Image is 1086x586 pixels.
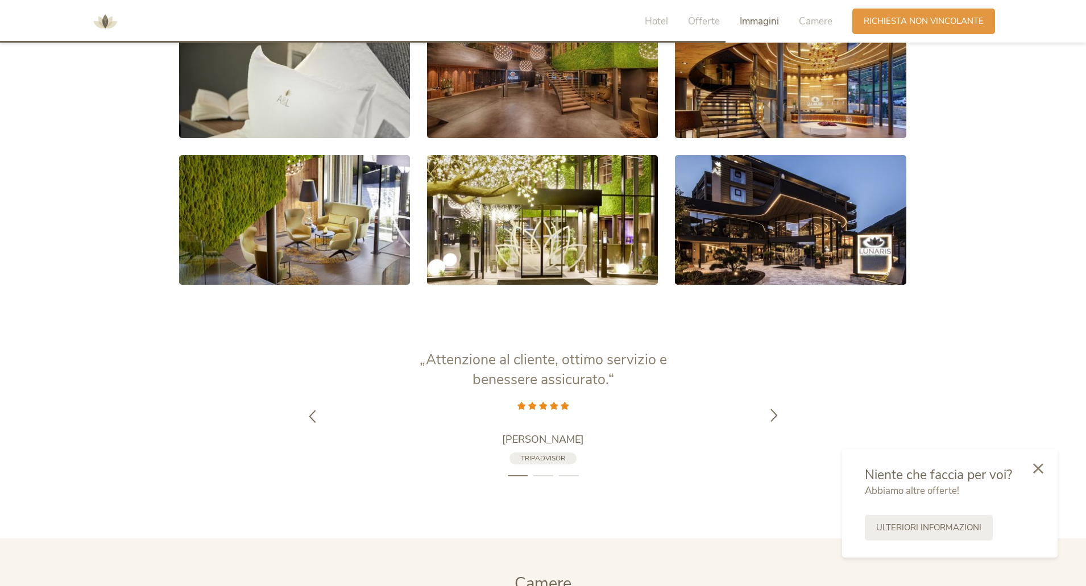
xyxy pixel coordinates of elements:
span: Hotel [645,15,668,28]
a: Ulteriori informazioni [865,515,993,541]
span: Abbiamo altre offerte! [865,484,959,497]
span: Immagini [740,15,779,28]
span: Camere [799,15,832,28]
span: Ulteriori informazioni [876,522,981,534]
img: AMONTI & LUNARIS Wellnessresort [88,5,122,39]
a: [PERSON_NAME] [401,433,685,447]
span: Richiesta non vincolante [864,15,984,27]
span: Niente che faccia per voi? [865,466,1012,484]
a: AMONTI & LUNARIS Wellnessresort [88,17,122,25]
span: „Attenzione al cliente, ottimo servizio e benessere assicurato.“ [420,350,667,389]
a: Tripadvisor [509,452,577,464]
span: Offerte [688,15,720,28]
span: [PERSON_NAME] [502,433,584,446]
span: Tripadvisor [521,454,565,463]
